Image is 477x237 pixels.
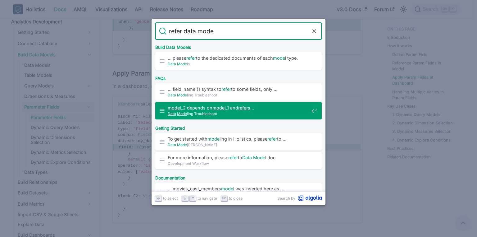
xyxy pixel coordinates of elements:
input: Search docs [166,22,311,40]
span: to navigate [198,195,217,201]
mark: refer [186,55,196,61]
mark: Mode [177,142,187,147]
mark: mode [168,105,180,110]
svg: Enter key [156,196,161,201]
span: … field_name }} syntax to to some fields, only … [168,86,309,92]
mark: mode [221,186,233,191]
mark: Data [168,142,176,147]
span: Search by [277,195,295,201]
svg: Algolia [298,195,322,201]
a: For more information, pleaserefertoData Model docDevelopment Workflow [155,152,322,169]
mark: mode [207,136,220,142]
span: to close [229,195,243,201]
mark: Mode [253,155,265,160]
span: To get started with ling in Holistics, please to … [168,136,309,142]
span: ling Troubleshoot [168,111,309,117]
span: ls [168,61,309,67]
svg: Escape key [222,196,226,201]
svg: Arrow up [191,196,195,201]
mark: Data [168,62,176,66]
span: [PERSON_NAME] [168,142,309,148]
mark: mode [212,105,225,110]
a: model_2 depends onmodel_1 andrefers…Data Modeling Troubleshoot [155,102,322,119]
div: Build Data Models [154,40,323,52]
div: Getting Started [154,121,323,133]
a: … movies_cast_membersmodel was inserted here as …Transform yourdata [155,183,322,200]
mark: refers [238,105,250,110]
div: FAQs [154,71,323,83]
mark: Data [168,93,176,97]
div: Documentation [154,170,323,183]
mark: Mode [177,93,187,97]
svg: Arrow down [183,196,187,201]
mark: mode [273,55,285,61]
button: Clear the query [311,27,318,35]
span: … please to the dedicated documents of each l type. [168,55,309,61]
mark: refer [228,155,238,160]
span: l_2 depends on l_1 and … [168,105,309,111]
mark: refer [221,86,231,92]
mark: Data [168,111,176,116]
span: to select [163,195,178,201]
a: To get started withmodeling in Holistics, pleasereferto …Data Mode[PERSON_NAME] [155,133,322,151]
mark: Data [242,155,252,160]
mark: Mode [177,62,187,66]
a: … field_name }} syntax toreferto some fields, only …Data Modeling Troubleshoot [155,83,322,101]
span: For more information, please to l doc [168,155,309,160]
span: ling Troubleshoot [168,92,309,98]
mark: refer [267,136,277,142]
span: Development Workflow [168,160,309,166]
a: … pleasereferto the dedicated documents of eachmodel type.Data Models [155,52,322,70]
mark: Mode [177,111,187,116]
span: … movies_cast_members l was inserted here as … [168,186,309,192]
a: Search byAlgolia [277,195,322,201]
